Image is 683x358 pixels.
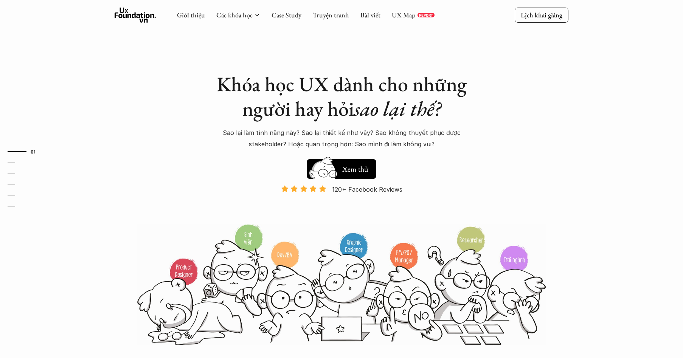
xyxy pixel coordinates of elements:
[360,11,380,19] a: Bài viết
[31,149,36,154] strong: 01
[216,11,253,19] a: Các khóa học
[419,13,433,17] p: REPORT
[209,72,474,121] h1: Khóa học UX dành cho những người hay hỏi
[418,13,435,17] a: REPORT
[274,185,409,223] a: 120+ Facebook Reviews
[392,11,416,19] a: UX Map
[521,11,562,19] p: Lịch khai giảng
[307,155,376,179] a: Xem thử
[272,11,301,19] a: Case Study
[515,8,568,22] a: Lịch khai giảng
[209,127,474,150] p: Sao lại làm tính năng này? Sao lại thiết kế như vậy? Sao không thuyết phục được stakeholder? Hoặc...
[342,164,368,174] h5: Xem thử
[354,95,441,122] em: sao lại thế?
[177,11,205,19] a: Giới thiệu
[8,147,43,156] a: 01
[313,11,349,19] a: Truyện tranh
[332,184,402,195] p: 120+ Facebook Reviews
